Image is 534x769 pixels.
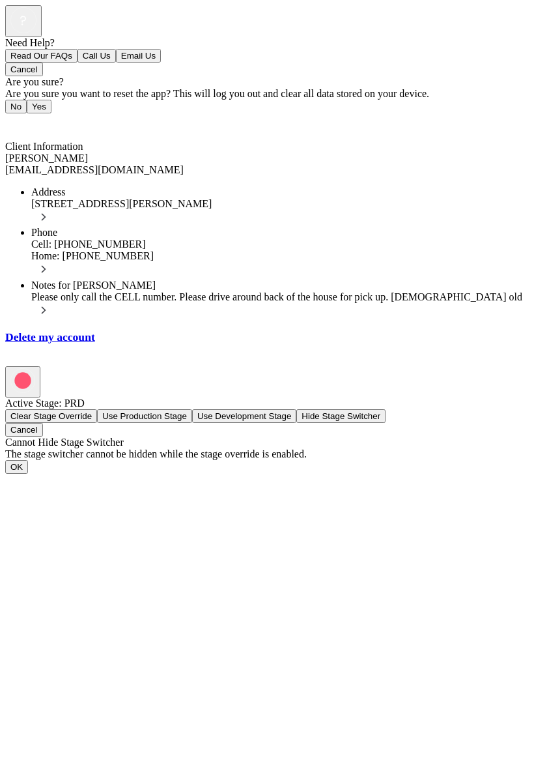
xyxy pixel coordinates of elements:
div: Are you sure? [5,76,529,88]
div: Phone [31,227,529,239]
button: Hide Stage Switcher [296,409,386,423]
button: Cancel [5,423,43,437]
div: [EMAIL_ADDRESS][DOMAIN_NAME] [5,164,529,176]
button: No [5,100,27,113]
button: Call Us [77,49,116,63]
a: Back [5,117,35,128]
span: Back [13,117,35,128]
div: Are you sure you want to reset the app? This will log you out and clear all data stored on your d... [5,88,529,100]
div: Active Stage: PRD [5,398,529,409]
div: The stage switcher cannot be hidden while the stage override is enabled. [5,448,529,460]
div: Please only call the CELL number. Please drive around back of the house for pick up. [DEMOGRAPHIC... [31,291,529,303]
div: Cannot Hide Stage Switcher [5,437,529,448]
div: Address [31,186,529,198]
span: Client Information [5,141,83,152]
button: Clear Stage Override [5,409,97,423]
button: Use Production Stage [97,409,192,423]
button: Read Our FAQs [5,49,77,63]
div: [PHONE_NUMBER] [31,239,529,250]
a: Delete my account [5,330,95,343]
button: Email Us [116,49,161,63]
span: Cell : [31,239,51,250]
div: Notes for [PERSON_NAME] [31,280,529,291]
button: Yes [27,100,51,113]
button: Use Development Stage [192,409,296,423]
button: OK [5,460,28,474]
button: Cancel [5,63,43,76]
span: Home : [31,250,60,261]
div: [PHONE_NUMBER] [31,250,529,262]
div: Need Help? [5,37,529,49]
div: [STREET_ADDRESS][PERSON_NAME] [31,198,529,210]
div: [PERSON_NAME] [5,152,529,164]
